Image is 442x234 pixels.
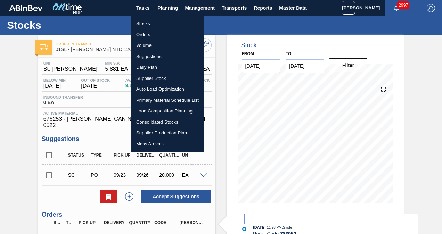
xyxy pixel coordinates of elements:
a: Auto Load Optimization [131,84,204,95]
a: Load Composition Planning [131,106,204,117]
a: Suggestions [131,51,204,62]
a: Supplier Production Plan [131,127,204,139]
a: Consolidated Stocks [131,117,204,128]
a: Stocks [131,18,204,29]
a: Mass Arrivals [131,139,204,150]
a: Volume [131,40,204,51]
a: Primary Material Schedule List [131,95,204,106]
a: Daily Plan [131,62,204,73]
a: Supplier Stock [131,73,204,84]
a: Orders [131,29,204,40]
